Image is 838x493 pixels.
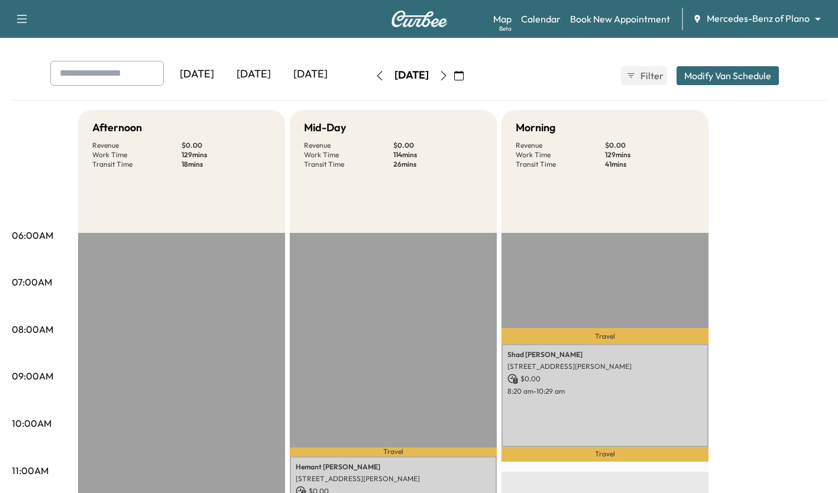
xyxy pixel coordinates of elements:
p: Travel [501,447,708,462]
h5: Mid-Day [304,119,346,136]
a: MapBeta [493,12,512,26]
p: 11:00AM [12,463,48,478]
p: 41 mins [605,160,694,169]
p: Shad [PERSON_NAME] [507,350,703,359]
div: [DATE] [225,61,282,88]
span: Mercedes-Benz of Plano [707,12,810,25]
p: Revenue [516,141,605,150]
p: 129 mins [182,150,271,160]
div: [DATE] [169,61,225,88]
p: Revenue [92,141,182,150]
p: $ 0.00 [182,141,271,150]
p: 114 mins [393,150,483,160]
p: Work Time [92,150,182,160]
p: $ 0.00 [507,374,703,384]
button: Filter [621,66,667,85]
p: Transit Time [516,160,605,169]
p: Work Time [516,150,605,160]
p: 129 mins [605,150,694,160]
button: Modify Van Schedule [677,66,779,85]
p: Work Time [304,150,393,160]
p: [STREET_ADDRESS][PERSON_NAME] [296,474,491,484]
a: Book New Appointment [570,12,670,26]
p: $ 0.00 [393,141,483,150]
p: 26 mins [393,160,483,169]
h5: Morning [516,119,555,136]
p: 8:20 am - 10:29 am [507,387,703,396]
p: 06:00AM [12,228,53,242]
p: 08:00AM [12,322,53,336]
img: Curbee Logo [391,11,448,27]
p: Hemant [PERSON_NAME] [296,462,491,472]
div: [DATE] [282,61,339,88]
span: Filter [640,69,662,83]
p: 18 mins [182,160,271,169]
p: Transit Time [304,160,393,169]
p: 09:00AM [12,369,53,383]
div: Beta [499,24,512,33]
p: 10:00AM [12,416,51,430]
p: $ 0.00 [605,141,694,150]
h5: Afternoon [92,119,142,136]
p: Transit Time [92,160,182,169]
a: Calendar [521,12,561,26]
p: Travel [501,328,708,344]
p: 07:00AM [12,275,52,289]
div: [DATE] [394,68,429,83]
p: Revenue [304,141,393,150]
p: Travel [290,447,497,456]
p: [STREET_ADDRESS][PERSON_NAME] [507,362,703,371]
